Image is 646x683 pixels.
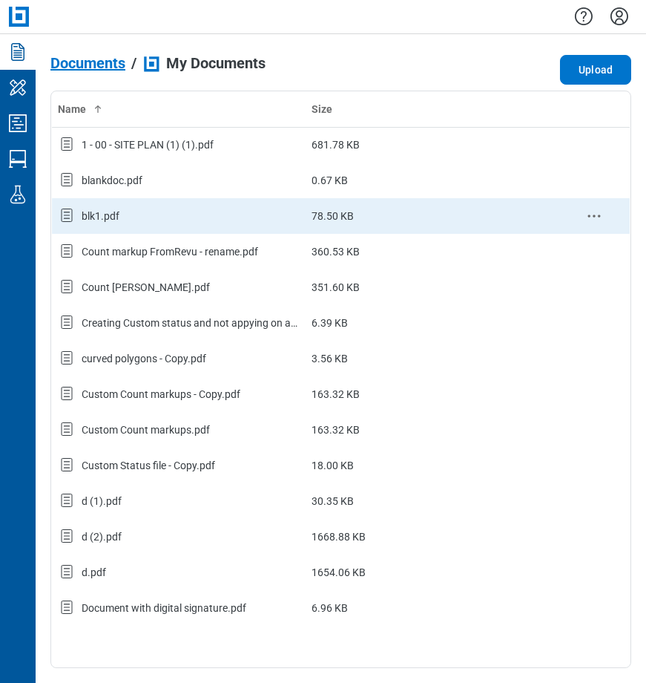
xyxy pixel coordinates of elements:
[306,269,559,305] td: 351.60 KB
[51,91,630,627] table: bb-data-table
[585,207,603,225] button: context-menu
[82,316,300,330] div: Creating Custom status and not appying on any markup.pdf
[82,565,106,580] div: d.pdf
[306,590,559,626] td: 6.96 KB
[82,458,215,473] div: Custom Status file - Copy.pdf
[306,519,559,555] td: 1668.88 KB
[82,494,122,509] div: d (1).pdf
[82,351,206,366] div: curved polygons - Copy.pdf
[6,111,30,135] svg: Studio Projects
[306,448,559,483] td: 18.00 KB
[306,376,559,412] td: 163.32 KB
[6,76,30,99] svg: My Workspace
[82,601,246,615] div: Document with digital signature.pdf
[82,209,119,223] div: blk1.pdf
[306,163,559,198] td: 0.67 KB
[82,387,240,402] div: Custom Count markups - Copy.pdf
[306,483,559,519] td: 30.35 KB
[306,234,559,269] td: 360.53 KB
[306,198,559,234] td: 78.50 KB
[82,280,210,295] div: Count [PERSON_NAME].pdf
[131,55,136,71] div: /
[82,137,214,152] div: 1 - 00 - SITE PLAN (1) (1).pdf
[82,173,142,188] div: blankdoc.pdf
[312,102,553,117] div: Size
[82,244,258,259] div: Count markup FromRevu - rename.pdf
[58,102,300,117] div: Name
[166,55,266,71] span: My Documents
[50,55,125,71] span: Documents
[306,127,559,163] td: 681.78 KB
[6,183,30,206] svg: Labs
[306,555,559,590] td: 1654.06 KB
[607,4,631,29] button: Settings
[306,341,559,376] td: 3.56 KB
[560,55,631,85] button: Upload
[6,147,30,171] svg: Studio Sessions
[306,305,559,341] td: 6.39 KB
[82,422,210,437] div: Custom Count markups.pdf
[82,529,122,544] div: d (2).pdf
[306,412,559,448] td: 163.32 KB
[6,40,30,64] svg: Documents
